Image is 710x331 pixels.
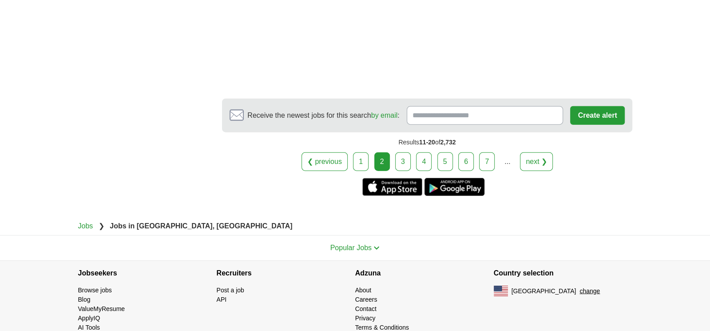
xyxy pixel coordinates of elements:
[355,287,372,294] a: About
[78,287,112,294] a: Browse jobs
[99,222,104,230] span: ❯
[520,152,553,171] a: next ❯
[110,222,292,230] strong: Jobs in [GEOGRAPHIC_DATA], [GEOGRAPHIC_DATA]
[371,112,398,119] a: by email
[353,152,369,171] a: 1
[355,315,376,322] a: Privacy
[440,139,456,146] span: 2,732
[222,132,632,152] div: Results of
[395,152,411,171] a: 3
[437,152,453,171] a: 5
[419,139,435,146] span: 11-20
[494,286,508,296] img: US flag
[78,222,93,230] a: Jobs
[458,152,474,171] a: 6
[494,261,632,286] h4: Country selection
[217,296,227,303] a: API
[217,287,244,294] a: Post a job
[78,296,91,303] a: Blog
[373,246,380,250] img: toggle icon
[479,152,495,171] a: 7
[424,178,484,196] a: Get the Android app
[78,324,100,331] a: AI Tools
[374,152,390,171] div: 2
[355,296,377,303] a: Careers
[247,110,399,121] span: Receive the newest jobs for this search :
[301,152,348,171] a: ❮ previous
[570,106,624,125] button: Create alert
[78,305,125,312] a: ValueMyResume
[330,244,372,251] span: Popular Jobs
[416,152,432,171] a: 4
[355,305,377,312] a: Contact
[362,178,422,196] a: Get the iPhone app
[355,324,409,331] a: Terms & Conditions
[499,153,516,171] div: ...
[78,315,100,322] a: ApplyIQ
[579,287,600,296] button: change
[512,287,576,296] span: [GEOGRAPHIC_DATA]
